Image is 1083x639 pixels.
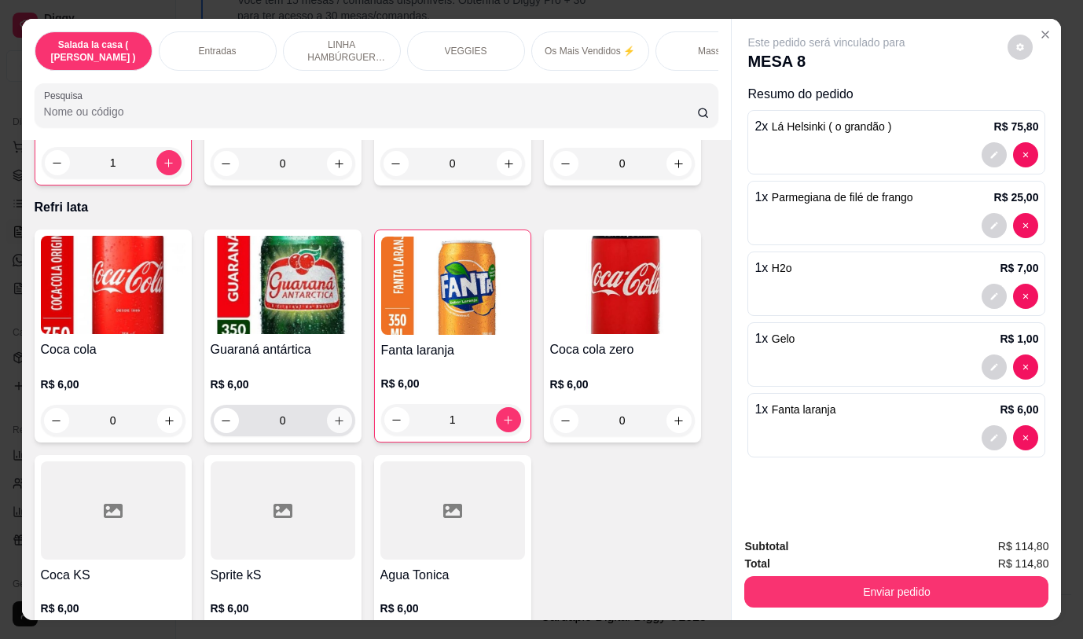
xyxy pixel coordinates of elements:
span: Lá Helsinki ( o grandão ) [772,120,892,133]
p: 2 x [754,117,891,136]
button: decrease-product-quantity [45,150,70,175]
button: decrease-product-quantity [1013,284,1038,309]
button: increase-product-quantity [327,408,352,433]
button: increase-product-quantity [157,408,182,433]
label: Pesquisa [44,89,88,102]
span: Parmegiana de filé de frango [772,191,913,204]
h4: Agua Tonica [380,566,525,585]
button: increase-product-quantity [666,151,692,176]
p: 1 x [754,400,835,419]
button: increase-product-quantity [327,151,352,176]
button: Enviar pedido [744,576,1048,608]
p: Massas [698,45,730,57]
p: LINHA HAMBÚRGUER ANGUS [296,39,387,64]
button: decrease-product-quantity [982,284,1007,309]
button: increase-product-quantity [496,407,521,432]
h4: Sprite kS [211,566,355,585]
p: Salada la casa ( [PERSON_NAME] ) [48,39,139,64]
button: increase-product-quantity [666,408,692,433]
p: R$ 6,00 [550,376,695,392]
button: Close [1033,22,1058,47]
button: decrease-product-quantity [982,425,1007,450]
p: R$ 6,00 [1000,402,1038,417]
p: Refri lata [35,198,719,217]
span: Gelo [772,332,795,345]
p: 1 x [754,259,791,277]
button: decrease-product-quantity [1008,35,1033,60]
span: H2o [772,262,792,274]
p: 1 x [754,329,795,348]
p: VEGGIES [445,45,487,57]
button: decrease-product-quantity [1013,425,1038,450]
h4: Guaraná antártica [211,340,355,359]
p: R$ 6,00 [381,376,524,391]
strong: Subtotal [744,540,788,553]
button: decrease-product-quantity [1013,354,1038,380]
button: decrease-product-quantity [553,151,578,176]
button: decrease-product-quantity [982,213,1007,238]
img: product-image [41,236,185,334]
button: decrease-product-quantity [384,151,409,176]
button: decrease-product-quantity [44,408,69,433]
img: product-image [211,236,355,334]
button: decrease-product-quantity [982,142,1007,167]
p: MESA 8 [747,50,905,72]
button: increase-product-quantity [156,150,182,175]
span: R$ 114,80 [998,538,1049,555]
h4: Coca cola zero [550,340,695,359]
h4: Coca cola [41,340,185,359]
button: decrease-product-quantity [1013,213,1038,238]
button: decrease-product-quantity [384,407,409,432]
p: R$ 7,00 [1000,260,1038,276]
button: decrease-product-quantity [553,408,578,433]
span: Fanta laranja [772,403,836,416]
p: R$ 6,00 [380,600,525,616]
p: Entradas [199,45,237,57]
button: decrease-product-quantity [214,151,239,176]
button: decrease-product-quantity [982,354,1007,380]
input: Pesquisa [44,104,697,119]
p: Este pedido será vinculado para [747,35,905,50]
p: R$ 6,00 [211,376,355,392]
p: R$ 75,80 [994,119,1039,134]
button: decrease-product-quantity [1013,142,1038,167]
img: product-image [550,236,695,334]
h4: Fanta laranja [381,341,524,360]
img: product-image [381,237,524,335]
p: 1 x [754,188,912,207]
p: R$ 25,00 [994,189,1039,205]
p: R$ 1,00 [1000,331,1038,347]
button: increase-product-quantity [497,151,522,176]
span: R$ 114,80 [998,555,1049,572]
button: decrease-product-quantity [214,408,239,433]
h4: Coca KS [41,566,185,585]
strong: Total [744,557,769,570]
p: R$ 6,00 [211,600,355,616]
p: R$ 6,00 [41,600,185,616]
p: R$ 6,00 [41,376,185,392]
p: Resumo do pedido [747,85,1045,104]
p: Os Mais Vendidos ⚡️ [545,45,635,57]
